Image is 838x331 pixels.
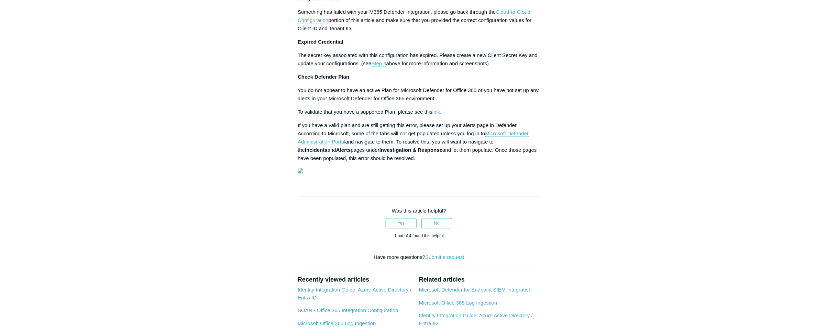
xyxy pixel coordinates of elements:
[298,121,540,162] p: If you have a valid plan and are still getting this error, please set up your alerts page in Defe...
[419,300,497,306] a: Microsoft Office 365 Log Ingestion
[298,320,376,326] a: Microsoft Office 365 Log Ingestion
[432,109,440,115] a: link
[379,147,442,153] strong: Investigation & Response
[298,9,530,23] a: Cloud-to-Cloud Configuration
[372,60,386,67] a: Step 3
[298,86,540,103] p: You do not appear to have an active Plan for Microsoft Defender for Office 365 or you have not se...
[305,147,328,153] strong: Incidents
[298,275,412,284] h2: Recently viewed articles
[298,51,540,68] p: The secret key associated with this configuration has expired. Please create a new Client Secret ...
[425,254,464,260] a: Submit a request
[421,218,452,228] button: This article was not helpful
[419,275,540,284] h2: Related articles
[336,147,351,153] strong: Alerts
[298,307,398,313] a: SOAR - Office 365 Integration Configuration
[392,208,446,214] span: Was this article helpful?
[298,74,349,80] strong: Check Defender Plan
[386,218,417,228] button: This article was helpful
[419,312,533,326] a: Identity Integration Guide: Azure Active Directory / Entra ID
[298,168,303,173] img: 33297006862995
[298,8,540,33] p: Something has failed with your M365 Defender Integration, please go back through the portion of t...
[394,233,444,238] span: 1 out of 4 found this helpful
[298,130,529,145] a: Microsoft Defender Administration Portal
[298,108,540,116] p: To validate that you have a supported Plan, please see this .
[298,287,411,300] a: Identity Integration Guide: Azure Active Directory / Entra ID
[419,287,532,293] a: Microsoft Defender for Endpoint SIEM Integration
[298,39,343,45] strong: Expired Credential
[298,253,540,261] div: Have more questions?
